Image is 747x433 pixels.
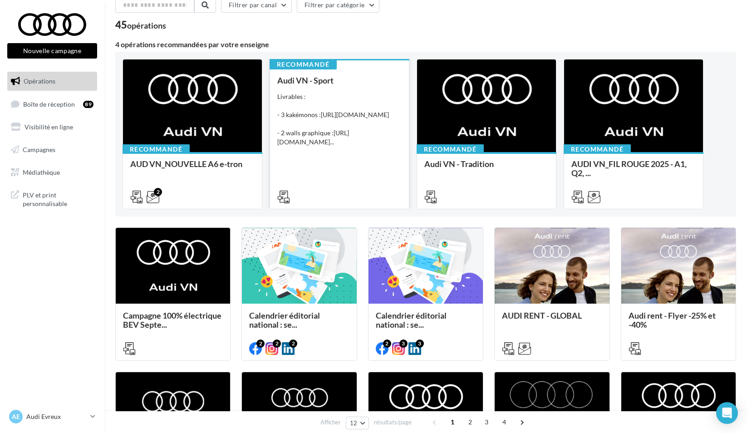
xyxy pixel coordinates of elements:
a: Boîte de réception89 [5,94,99,114]
button: Nouvelle campagne [7,43,97,59]
button: 12 [346,417,369,429]
div: Livrables : - 3 kakémonos : - 2 walls graphique : ... [277,92,402,147]
span: Audi VN - Tradition [424,159,494,169]
span: AUDI VN_FIL ROUGE 2025 - A1, Q2, ... [571,159,687,178]
div: Recommandé [270,59,337,69]
div: 89 [83,101,93,108]
a: [URL][DOMAIN_NAME] [321,111,389,118]
div: 2 [154,188,162,196]
a: Médiathèque [5,163,99,182]
a: PLV et print personnalisable [5,185,99,212]
div: 2 [256,340,265,348]
span: AE [12,412,20,421]
span: 4 [497,415,511,429]
p: Audi Evreux [26,412,87,421]
a: Campagnes [5,140,99,159]
span: Calendrier éditorial national : se... [249,310,320,330]
div: 2 [289,340,297,348]
div: Open Intercom Messenger [716,402,738,424]
span: Audi rent - Flyer -25% et -40% [629,310,716,330]
span: 1 [445,415,460,429]
div: 2 [273,340,281,348]
div: Recommandé [564,144,631,154]
div: 4 opérations recommandées par votre enseigne [115,41,736,48]
span: PLV et print personnalisable [23,189,93,208]
div: Recommandé [123,144,190,154]
span: Afficher [320,418,341,427]
span: 12 [350,419,358,427]
span: Médiathèque [23,168,60,176]
div: Recommandé [417,144,484,154]
span: 2 [463,415,477,429]
div: 45 [115,20,166,30]
a: Opérations [5,72,99,91]
span: AUD VN_NOUVELLE A6 e-tron [130,159,242,169]
a: AE Audi Evreux [7,408,97,425]
span: Opérations [24,77,55,85]
div: 2 [383,340,391,348]
div: opérations [127,21,166,30]
span: Audi VN - Sport [277,75,334,85]
span: AUDI RENT - GLOBAL [502,310,582,320]
span: Campagnes [23,146,55,153]
span: Campagne 100% électrique BEV Septe... [123,310,221,330]
span: Boîte de réception [23,100,75,108]
span: 3 [479,415,494,429]
span: Visibilité en ligne [25,123,73,131]
div: 3 [416,340,424,348]
span: résultats/page [374,418,412,427]
a: Visibilité en ligne [5,118,99,137]
div: 3 [399,340,408,348]
span: Calendrier éditorial national : se... [376,310,447,330]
